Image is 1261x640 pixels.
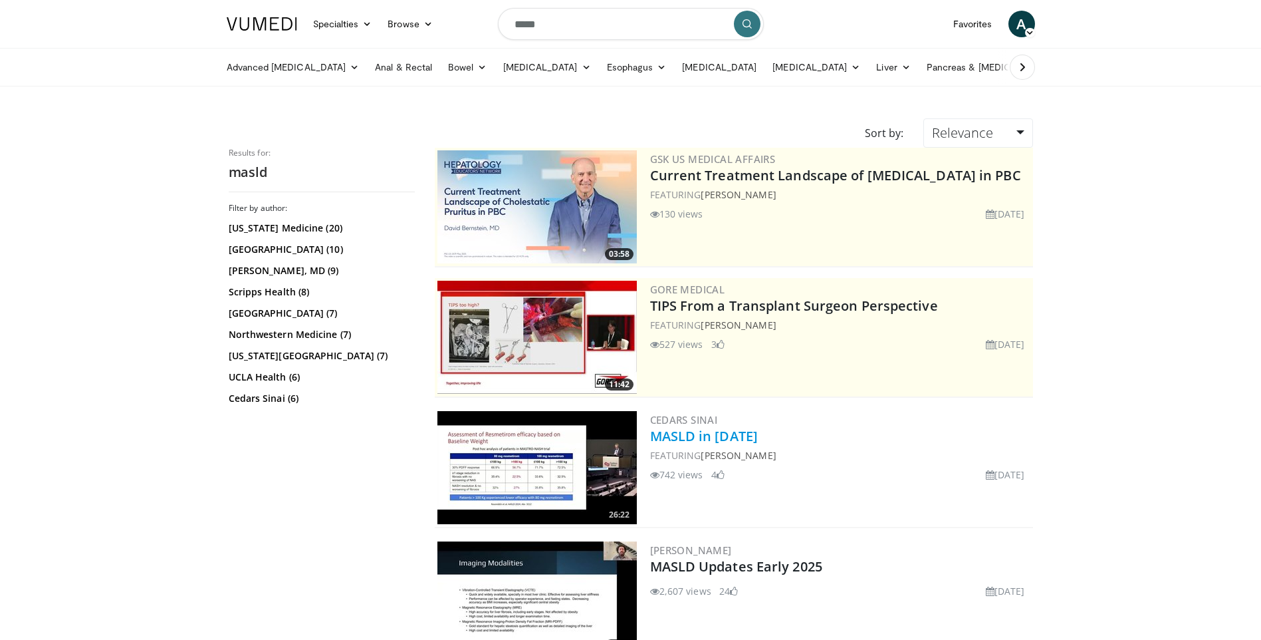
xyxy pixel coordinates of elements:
[650,337,703,351] li: 527 views
[437,150,637,263] img: 80648b2f-fef7-42cf-9147-40ea3e731334.jpg.300x170_q85_crop-smart_upscale.jpg
[437,281,637,394] a: 11:42
[229,349,411,363] a: [US_STATE][GEOGRAPHIC_DATA] (7)
[764,54,868,80] a: [MEDICAL_DATA]
[1008,11,1035,37] a: A
[711,337,725,351] li: 3
[650,152,776,166] a: GSK US Medical Affairs
[868,54,918,80] a: Liver
[229,264,411,277] a: [PERSON_NAME], MD (9)
[440,54,495,80] a: Bowel
[437,411,637,524] a: 26:22
[605,379,633,391] span: 11:42
[650,544,732,557] a: [PERSON_NAME]
[605,248,633,260] span: 03:58
[229,243,411,256] a: [GEOGRAPHIC_DATA] (10)
[986,337,1025,351] li: [DATE]
[650,283,725,296] a: Gore Medical
[650,413,718,426] a: Cedars Sinai
[605,509,633,521] span: 26:22
[923,118,1032,148] a: Relevance
[650,448,1030,462] div: FEATURING
[919,54,1074,80] a: Pancreas & [MEDICAL_DATA]
[229,392,411,405] a: Cedars Sinai (6)
[437,150,637,263] a: 03:58
[437,281,637,394] img: 4003d3dc-4d84-4588-a4af-bb6b84f49ae6.300x170_q85_crop-smart_upscale.jpg
[855,118,913,148] div: Sort by:
[495,54,599,80] a: [MEDICAL_DATA]
[986,584,1025,598] li: [DATE]
[227,17,297,31] img: VuMedi Logo
[650,558,822,575] a: MASLD Updates Early 2025
[229,307,411,320] a: [GEOGRAPHIC_DATA] (7)
[229,328,411,341] a: Northwestern Medicine (7)
[650,166,1021,184] a: Current Treatment Landscape of [MEDICAL_DATA] in PBC
[437,411,637,524] img: c71d3f4e-fd78-4595-8ba8-60e51c1762d0.300x170_q85_crop-smart_upscale.jpg
[701,449,776,462] a: [PERSON_NAME]
[986,207,1025,221] li: [DATE]
[599,54,675,80] a: Esophagus
[367,54,440,80] a: Anal & Rectal
[650,207,703,221] li: 130 views
[701,319,776,331] a: [PERSON_NAME]
[229,222,411,235] a: [US_STATE] Medicine (20)
[229,164,415,181] h2: masld
[650,468,703,482] li: 742 views
[986,468,1025,482] li: [DATE]
[701,188,776,201] a: [PERSON_NAME]
[711,468,725,482] li: 4
[650,188,1030,202] div: FEATURING
[650,297,938,315] a: TIPS From a Transplant Surgeon Perspective
[650,427,758,445] a: MASLD in [DATE]
[229,285,411,299] a: Scripps Health (8)
[229,203,415,214] h3: Filter by author:
[219,54,368,80] a: Advanced [MEDICAL_DATA]
[305,11,380,37] a: Specialties
[650,318,1030,332] div: FEATURING
[498,8,764,40] input: Search topics, interventions
[229,148,415,158] p: Results for:
[380,11,441,37] a: Browse
[719,584,738,598] li: 24
[945,11,1000,37] a: Favorites
[650,584,711,598] li: 2,607 views
[674,54,764,80] a: [MEDICAL_DATA]
[932,124,993,142] span: Relevance
[229,371,411,384] a: UCLA Health (6)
